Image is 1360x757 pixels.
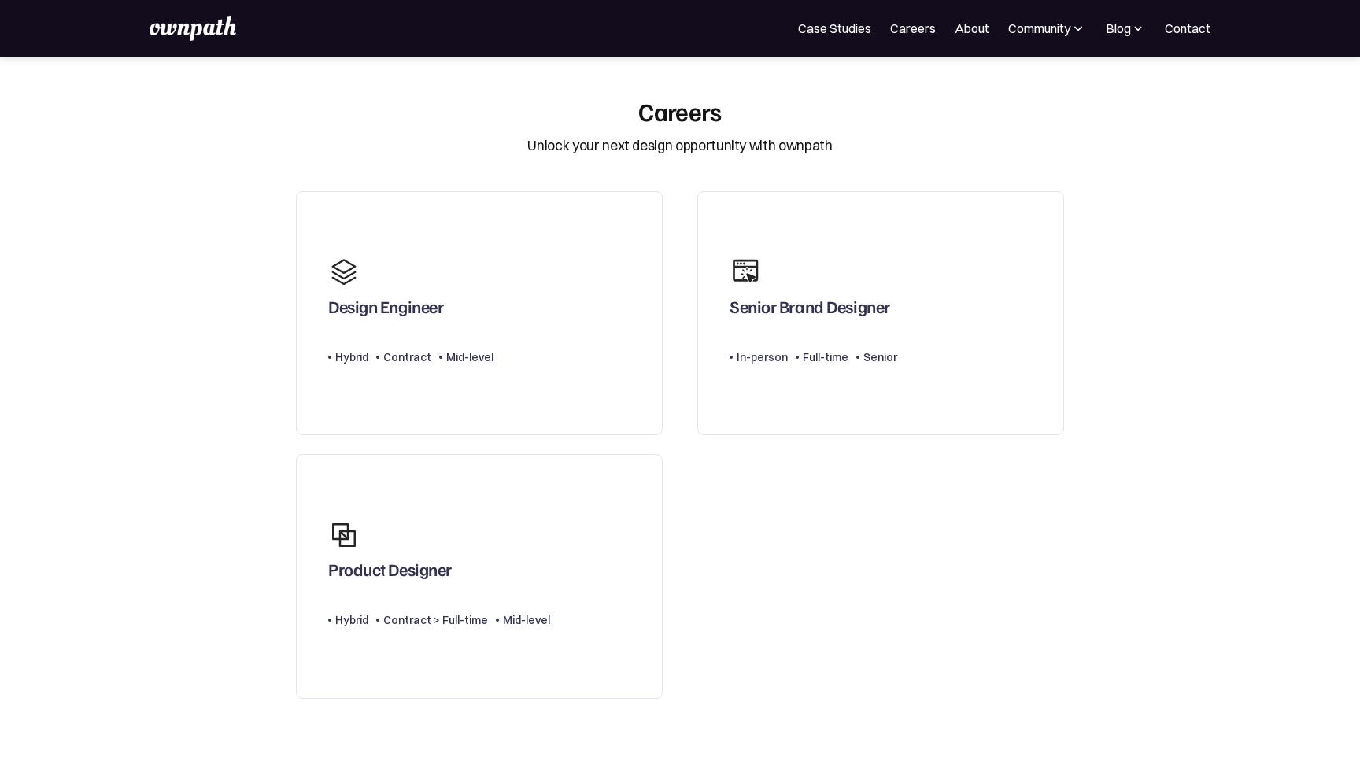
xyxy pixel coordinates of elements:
[446,348,493,367] div: Mid-level
[803,348,848,367] div: Full-time
[296,454,663,699] a: Product DesignerHybridContract > Full-timeMid-level
[1165,19,1210,38] a: Contact
[328,559,452,587] div: Product Designer
[527,135,832,156] div: Unlock your next design opportunity with ownpath
[383,348,431,367] div: Contract
[383,611,488,630] div: Contract > Full-time
[798,19,871,38] a: Case Studies
[335,348,368,367] div: Hybrid
[890,19,936,38] a: Careers
[296,191,663,436] a: Design EngineerHybridContractMid-level
[503,611,550,630] div: Mid-level
[638,96,722,126] div: Careers
[863,348,897,367] div: Senior
[335,611,368,630] div: Hybrid
[1106,19,1131,38] div: Blog
[730,296,890,324] div: Senior Brand Designer
[1105,19,1146,38] div: Blog
[328,296,443,324] div: Design Engineer
[955,19,989,38] a: About
[1008,19,1086,38] div: Community
[737,348,788,367] div: In-person
[1008,19,1070,38] div: Community
[697,191,1064,436] a: Senior Brand DesignerIn-personFull-timeSenior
